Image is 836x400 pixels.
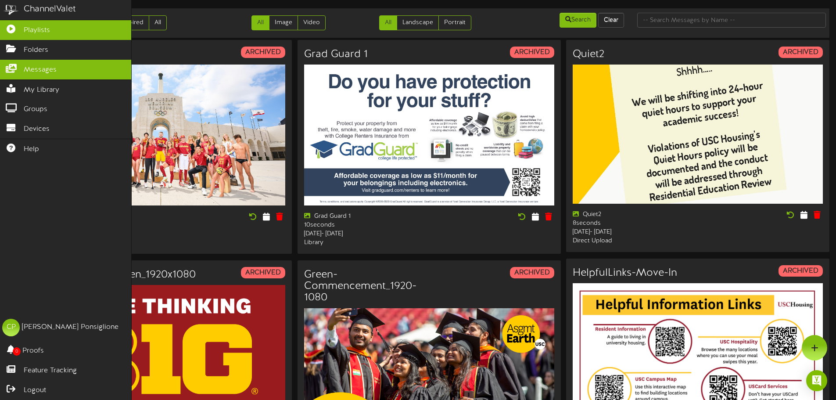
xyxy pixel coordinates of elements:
[598,13,624,28] button: Clear
[24,65,57,75] span: Messages
[24,144,39,155] span: Help
[149,15,167,30] a: All
[560,13,596,28] button: Search
[379,15,397,30] a: All
[251,15,269,30] a: All
[573,228,691,237] div: [DATE] - [DATE]
[397,15,439,30] a: Landscape
[2,319,20,336] div: CP
[806,370,827,391] div: Open Intercom Messenger
[24,386,46,396] span: Logout
[245,48,281,56] strong: ARCHIVED
[573,65,823,204] img: 4c7ace01-709f-4d4a-b06a-67d641b7636f.jpg
[304,65,554,205] img: 97c61a88-b3c6-4e9f-89b2-007e6b46b841.jpg
[573,219,691,228] div: 8 seconds
[783,267,818,275] strong: ARCHIVED
[117,15,149,30] a: Expired
[269,15,298,30] a: Image
[573,210,691,219] div: Quiet2
[637,13,826,28] input: -- Search Messages by Name --
[13,347,21,356] span: 0
[24,124,50,134] span: Devices
[245,269,281,277] strong: ARCHIVED
[573,49,604,60] h3: Quiet2
[24,105,47,115] span: Groups
[304,49,368,60] h3: Grad Guard 1
[783,48,818,56] strong: ARCHIVED
[24,45,48,55] span: Folders
[24,366,77,376] span: Feature Tracking
[304,269,423,304] h3: Green-Commencement_1920-1080
[514,269,550,277] strong: ARCHIVED
[304,230,423,238] div: [DATE] - [DATE]
[304,221,423,230] div: 10 seconds
[438,15,471,30] a: Portrait
[298,15,326,30] a: Video
[24,3,76,16] div: ChannelValet
[514,48,550,56] strong: ARCHIVED
[304,212,423,221] div: Grad Guard 1
[573,237,691,245] div: Direct Upload
[304,238,423,247] div: Library
[22,346,44,356] span: Proofs
[573,267,677,279] h3: HelpfulLinks-Move-In
[24,85,59,95] span: My Library
[35,65,285,205] img: 4753edcc-bc89-41de-91fa-a93f90356ee6.jpg
[24,25,50,36] span: Playlists
[22,322,118,332] div: [PERSON_NAME] Ponsiglione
